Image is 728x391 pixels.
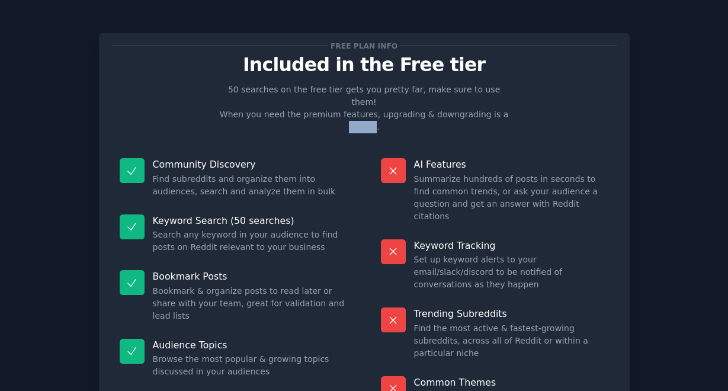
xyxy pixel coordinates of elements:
[153,229,348,254] dd: Search any keyword in your audience to find posts on Reddit relevant to your business
[414,173,609,223] dd: Summarize hundreds of posts in seconds to find common trends, or ask your audience a question and...
[414,254,609,291] dd: Set up keyword alerts to your email/slack/discord to be notified of conversations as they happen
[153,270,348,283] p: Bookmark Posts
[153,285,348,322] dd: Bookmark & organize posts to read later or share with your team, great for validation and lead lists
[414,322,609,360] dd: Find the most active & fastest-growing subreddits, across all of Reddit or within a particular niche
[153,214,348,227] p: Keyword Search (50 searches)
[414,376,609,389] p: Common Themes
[111,55,617,75] p: Included in the Free tier
[414,239,609,252] p: Keyword Tracking
[215,84,514,133] p: 50 searches on the free tier gets you pretty far, make sure to use them! When you need the premiu...
[153,339,348,351] p: Audience Topics
[153,158,348,171] p: Community Discovery
[153,173,348,198] dd: Find subreddits and organize them into audiences, search and analyze them in bulk
[414,158,609,171] p: AI Features
[153,353,348,378] dd: Browse the most popular & growing topics discussed in your audiences
[328,40,399,52] span: Free plan info
[414,307,609,320] p: Trending Subreddits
